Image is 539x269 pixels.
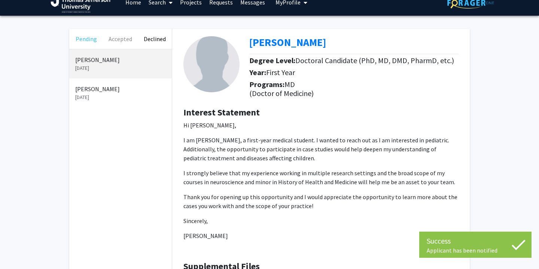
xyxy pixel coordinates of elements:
[249,35,326,49] b: [PERSON_NAME]
[183,168,459,186] p: I strongly believe that my experience working in multiple research settings and the broad scope o...
[183,36,240,92] img: Profile Picture
[183,216,459,225] p: Sincerely,
[103,29,137,49] button: Accepted
[183,136,459,163] p: I am [PERSON_NAME], a first-year medical student. I wanted to reach out as I am interested in ped...
[138,29,172,49] button: Declined
[183,192,459,210] p: Thank you for opening up this opportunity and I would appreciate the opportunity to learn more ab...
[295,56,454,65] span: Doctoral Candidate (PhD, MD, DMD, PharmD, etc.)
[69,29,103,49] button: Pending
[183,121,459,130] p: Hi [PERSON_NAME],
[249,56,295,65] b: Degree Level:
[6,235,32,263] iframe: Chat
[427,247,524,254] div: Applicant has been notified
[427,235,524,247] div: Success
[75,55,166,64] p: [PERSON_NAME]
[249,80,314,98] span: MD (Doctor of Medicine)
[183,106,260,118] b: Interest Statement
[183,231,459,240] p: [PERSON_NAME]
[75,84,166,93] p: [PERSON_NAME]
[249,68,266,77] b: Year:
[75,93,166,101] p: [DATE]
[266,68,295,77] span: First Year
[249,80,284,89] b: Programs:
[75,64,166,72] p: [DATE]
[249,35,326,49] a: Opens in a new tab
